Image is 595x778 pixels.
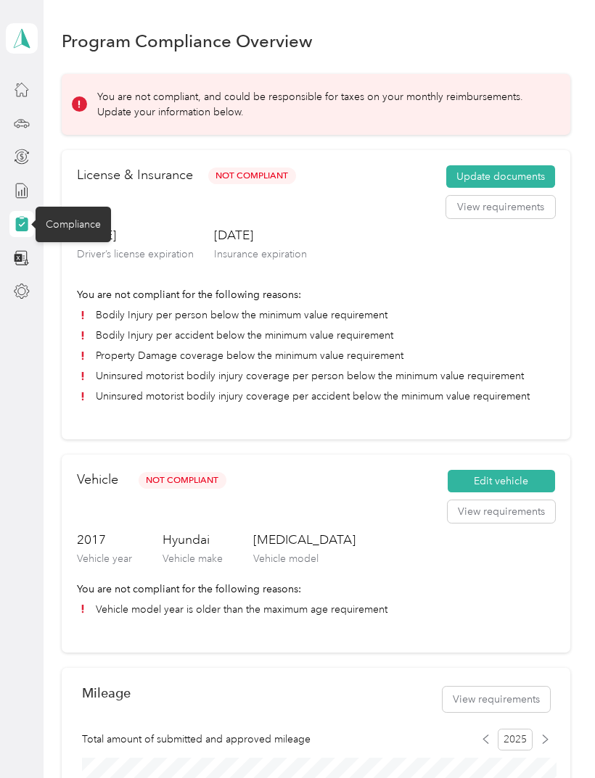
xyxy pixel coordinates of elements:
li: Uninsured motorist bodily injury coverage per person below the minimum value requirement [77,368,555,384]
p: You are not compliant, and could be responsible for taxes on your monthly reimbursements. Update ... [97,89,550,120]
button: Update documents [446,165,555,189]
span: Total amount of submitted and approved mileage [82,732,311,747]
h3: Hyundai [163,531,223,549]
li: Property Damage coverage below the minimum value requirement [77,348,555,363]
h3: [MEDICAL_DATA] [253,531,356,549]
p: Vehicle model [253,551,356,566]
li: Bodily Injury per person below the minimum value requirement [77,307,555,323]
p: Driver’s license expiration [77,247,194,262]
button: View requirements [446,196,555,219]
li: Uninsured motorist bodily injury coverage per accident below the minimum value requirement [77,389,555,404]
p: Insurance expiration [214,247,307,262]
button: View requirements [443,687,550,712]
span: 2025 [498,729,533,750]
h3: 2017 [77,531,132,549]
span: Not Compliant [139,472,226,489]
li: Bodily Injury per accident below the minimum value requirement [77,328,555,343]
div: Compliance [36,207,111,242]
h3: [DATE] [214,226,307,244]
h1: Program Compliance Overview [62,33,313,49]
p: Vehicle make [163,551,223,566]
p: You are not compliant for the following reasons: [77,582,555,597]
li: Vehicle model year is older than the maximum age requirement [77,602,555,617]
h2: Mileage [82,685,131,700]
h2: Vehicle [77,470,118,489]
h3: [DATE] [77,226,194,244]
button: View requirements [448,500,555,524]
iframe: Everlance-gr Chat Button Frame [514,697,595,778]
p: You are not compliant for the following reasons: [77,287,555,302]
span: Not Compliant [208,167,296,184]
p: Vehicle year [77,551,132,566]
button: Edit vehicle [448,470,555,493]
h2: License & Insurance [77,165,193,185]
